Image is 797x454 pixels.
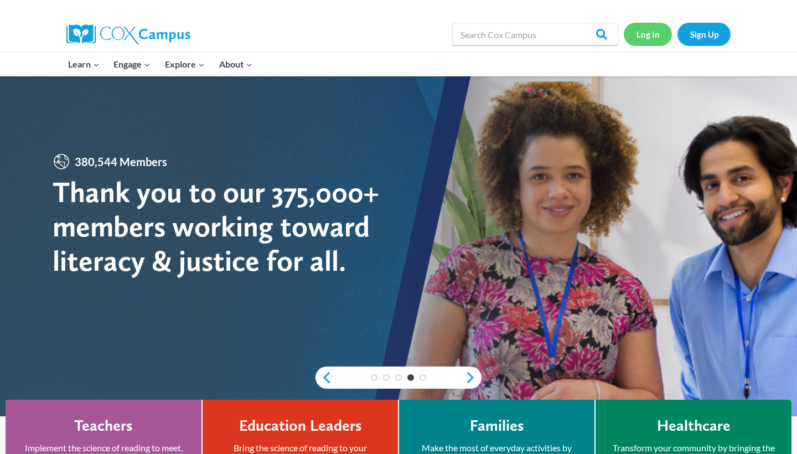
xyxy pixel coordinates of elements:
a: 4 [407,374,414,381]
button: Child menu of Learn [61,53,107,76]
a: Sign Up [677,23,731,45]
span: 380,544 Members [70,153,172,171]
input: Search Cox Campus [452,23,618,45]
a: next [465,371,482,384]
div: content slider buttons [315,367,482,389]
button: Child menu of Explore [158,53,212,76]
a: Log In [624,23,672,45]
a: 2 [383,374,390,381]
h4: Healthcare [657,416,731,435]
a: previous [315,371,332,384]
h4: Teachers [74,416,133,435]
a: 1 [371,374,377,381]
a: 5 [420,374,426,381]
div: Thank you to our 375,000+ members working toward literacy & justice for all. [53,175,398,278]
img: Cox Campus [66,24,190,44]
button: Child menu of About [212,53,260,76]
nav: Primary Navigation [61,53,259,76]
button: Child menu of Engage [107,53,158,76]
h4: Education Leaders [239,416,362,435]
nav: Secondary Navigation [624,23,731,45]
a: 3 [395,374,402,381]
h4: Families [470,416,524,435]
